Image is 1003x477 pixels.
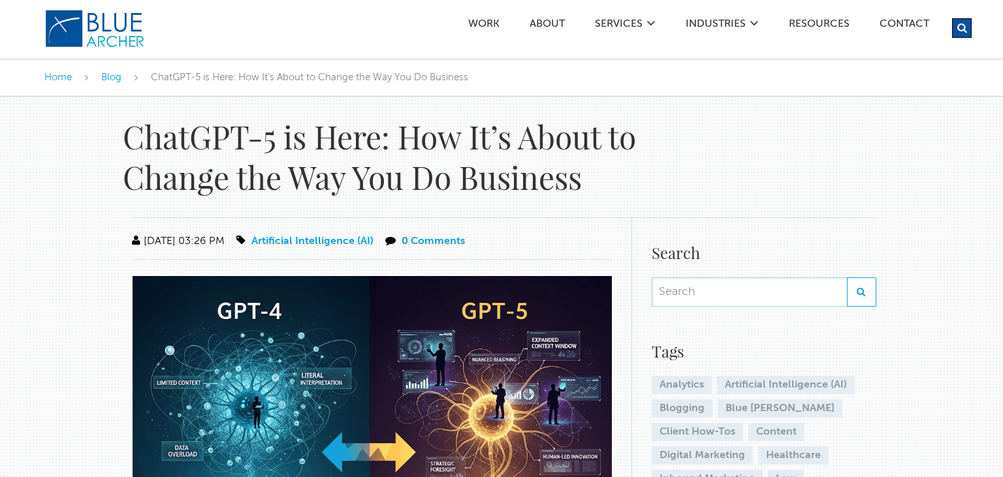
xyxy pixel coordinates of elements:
[44,9,146,48] img: Blue Archer Logo
[151,72,468,82] span: ChatGPT-5 is Here: How It’s About to Change the Way You Do Business
[748,423,804,441] a: Content
[101,72,121,82] a: Blog
[123,116,724,198] h1: ChatGPT-5 is Here: How It’s About to Change the Way You Do Business
[717,376,855,394] a: Artificial Intelligence (AI)
[594,19,643,33] a: SERVICES
[758,446,829,465] a: Healthcare
[652,423,743,441] a: Client How-Tos
[685,19,746,33] a: Industries
[718,399,842,418] a: Blue [PERSON_NAME]
[652,277,847,307] input: Search
[402,236,465,247] a: 0 Comments
[788,19,850,33] a: Resources
[652,399,712,418] a: Blogging
[529,19,565,33] a: ABOUT
[879,19,930,33] a: Contact
[652,339,876,363] h4: Tags
[251,236,374,247] a: Artificial Intelligence (AI)
[652,241,876,264] h4: Search
[468,19,500,33] a: Work
[129,236,225,247] span: [DATE] 03:26 PM
[44,72,72,82] a: Home
[652,376,712,394] a: Analytics
[652,446,753,465] a: Digital Marketing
